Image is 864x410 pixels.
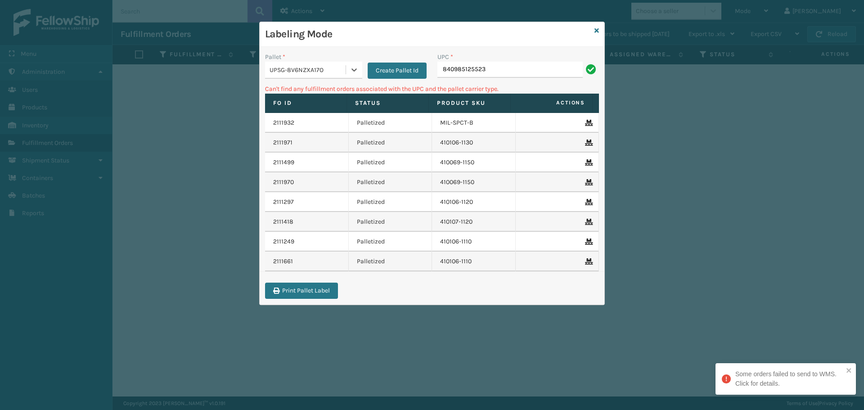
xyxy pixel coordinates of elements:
td: Palletized [349,212,432,232]
label: Status [355,99,420,107]
i: Remove From Pallet [585,219,590,225]
td: Palletized [349,232,432,252]
i: Remove From Pallet [585,239,590,245]
div: UPSG-8V6NZXA17O [270,65,346,75]
td: 410106-1120 [432,192,516,212]
a: 2111297 [273,198,294,207]
td: Palletized [349,153,432,172]
td: Palletized [349,133,432,153]
label: Pallet [265,52,285,62]
a: 2111499 [273,158,294,167]
i: Remove From Pallet [585,258,590,265]
i: Remove From Pallet [585,120,590,126]
td: 410106-1130 [432,133,516,153]
td: 410106-1110 [432,232,516,252]
button: Create Pallet Id [368,63,427,79]
td: MIL-SPCT-B [432,113,516,133]
button: close [846,367,852,375]
label: Fo Id [273,99,338,107]
a: 2111971 [273,138,292,147]
div: Some orders failed to send to WMS. Click for details. [735,369,843,388]
td: 410069-1150 [432,172,516,192]
label: Product SKU [437,99,502,107]
td: Palletized [349,172,432,192]
a: 2111418 [273,217,293,226]
td: Palletized [349,192,432,212]
button: Print Pallet Label [265,283,338,299]
a: 2111249 [273,237,294,246]
i: Remove From Pallet [585,140,590,146]
i: Remove From Pallet [585,179,590,185]
a: 2111970 [273,178,294,187]
i: Remove From Pallet [585,159,590,166]
td: Palletized [349,252,432,271]
a: 2111661 [273,257,293,266]
p: Can't find any fulfillment orders associated with the UPC and the pallet carrier type. [265,84,599,94]
h3: Labeling Mode [265,27,591,41]
td: 410106-1110 [432,252,516,271]
td: 410107-1120 [432,212,516,232]
span: Actions [513,95,590,110]
td: Palletized [349,113,432,133]
a: 2111932 [273,118,294,127]
td: 410069-1150 [432,153,516,172]
i: Remove From Pallet [585,199,590,205]
label: UPC [437,52,453,62]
